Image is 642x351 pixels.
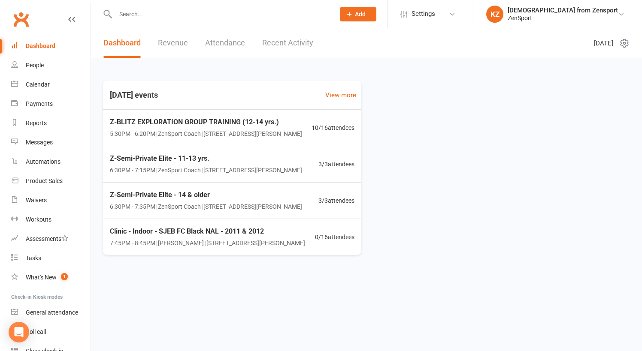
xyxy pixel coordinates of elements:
span: 7:45PM - 8:45PM | [PERSON_NAME] | [STREET_ADDRESS][PERSON_NAME] [110,238,305,248]
span: Clinic - Indoor - SJEB FC Black NAL - 2011 & 2012 [110,226,305,237]
a: Dashboard [103,28,141,58]
span: 3 / 3 attendees [318,196,354,205]
input: Search... [113,8,329,20]
a: Messages [11,133,91,152]
a: What's New1 [11,268,91,287]
a: General attendance kiosk mode [11,303,91,322]
div: Workouts [26,216,51,223]
div: Waivers [26,197,47,204]
span: Add [355,11,366,18]
div: General attendance [26,309,78,316]
a: Revenue [158,28,188,58]
span: 6:30PM - 7:35PM | ZenSport Coach | [STREET_ADDRESS][PERSON_NAME] [110,202,302,211]
div: ZenSport [508,14,618,22]
span: 10 / 16 attendees [312,123,354,132]
a: Calendar [11,75,91,94]
a: People [11,56,91,75]
span: 1 [61,273,68,280]
button: Add [340,7,376,21]
div: People [26,62,44,69]
a: Waivers [11,191,91,210]
div: Payments [26,100,53,107]
span: [DATE] [594,38,613,48]
h3: [DATE] events [103,87,165,103]
a: Dashboard [11,36,91,56]
span: Z-Semi-Private Elite - 14 & older [110,189,302,201]
a: Automations [11,152,91,171]
div: Dashboard [26,42,55,49]
span: Z-BLITZ EXPLORATION GROUP TRAINING (12-14 yrs.) [110,117,302,128]
a: Payments [11,94,91,114]
a: Assessments [11,229,91,249]
a: Reports [11,114,91,133]
a: Roll call [11,322,91,342]
a: Attendance [205,28,245,58]
div: Messages [26,139,53,146]
div: What's New [26,274,57,281]
a: Product Sales [11,171,91,191]
div: [DEMOGRAPHIC_DATA] from Zensport [508,6,618,14]
div: Roll call [26,328,46,335]
span: Settings [412,4,435,24]
span: 3 / 3 attendees [318,159,354,169]
div: Open Intercom Messenger [9,322,29,342]
div: Tasks [26,255,41,261]
div: Assessments [26,235,68,242]
a: Tasks [11,249,91,268]
span: 6:30PM - 7:15PM | ZenSport Coach | [STREET_ADDRESS][PERSON_NAME] [110,165,302,175]
a: Recent Activity [262,28,313,58]
a: Workouts [11,210,91,229]
a: Clubworx [10,9,32,30]
a: View more [325,90,356,100]
div: Calendar [26,81,50,88]
span: Z-Semi-Private Elite - 11-13 yrs. [110,153,302,164]
div: Product Sales [26,177,63,184]
div: Reports [26,120,47,126]
div: KZ [486,6,503,23]
span: 0 / 16 attendees [315,232,354,242]
span: 5:30PM - 6:20PM | ZenSport Coach | [STREET_ADDRESS][PERSON_NAME] [110,129,302,138]
div: Automations [26,158,61,165]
